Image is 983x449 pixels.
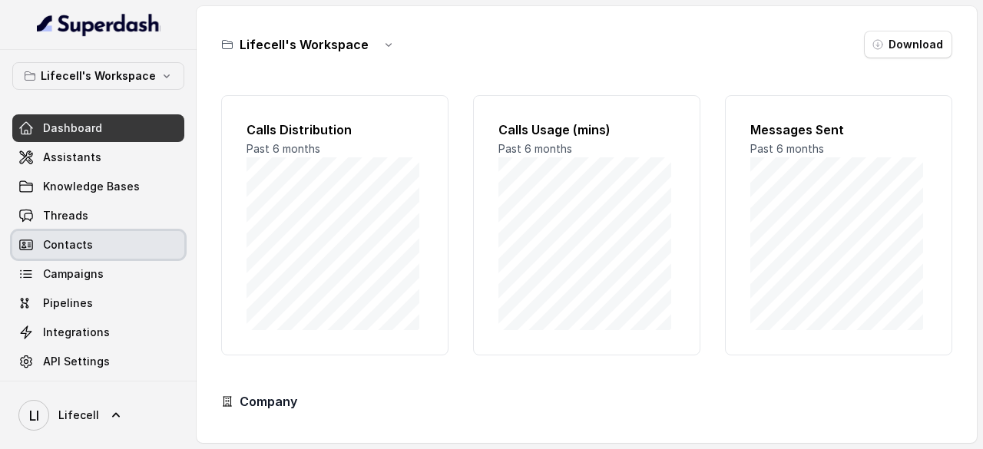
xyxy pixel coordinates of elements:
span: Past 6 months [498,142,572,155]
span: Integrations [43,325,110,340]
a: API Settings [12,348,184,375]
span: Threads [43,208,88,223]
a: Campaigns [12,260,184,288]
span: Pipelines [43,295,93,311]
span: Assistants [43,150,101,165]
text: LI [29,408,39,424]
span: Dashboard [43,121,102,136]
a: Dashboard [12,114,184,142]
h2: Calls Distribution [247,121,423,139]
button: Download [864,31,952,58]
img: light.svg [37,12,161,37]
a: Contacts [12,231,184,259]
span: Knowledge Bases [43,179,140,194]
p: Lifecell's Workspace [41,67,156,85]
span: Past 6 months [247,142,320,155]
a: Lifecell [12,394,184,437]
h3: Lifecell's Workspace [240,35,369,54]
button: Lifecell's Workspace [12,62,184,90]
span: Lifecell [58,408,99,423]
h3: Company [240,392,297,411]
a: Assistants [12,144,184,171]
span: Past 6 months [750,142,824,155]
h2: Messages Sent [750,121,927,139]
a: Threads [12,202,184,229]
a: Integrations [12,319,184,346]
span: API Settings [43,354,110,369]
span: Campaigns [43,266,104,282]
h2: Calls Usage (mins) [498,121,675,139]
a: Knowledge Bases [12,173,184,200]
span: Contacts [43,237,93,253]
a: Pipelines [12,289,184,317]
